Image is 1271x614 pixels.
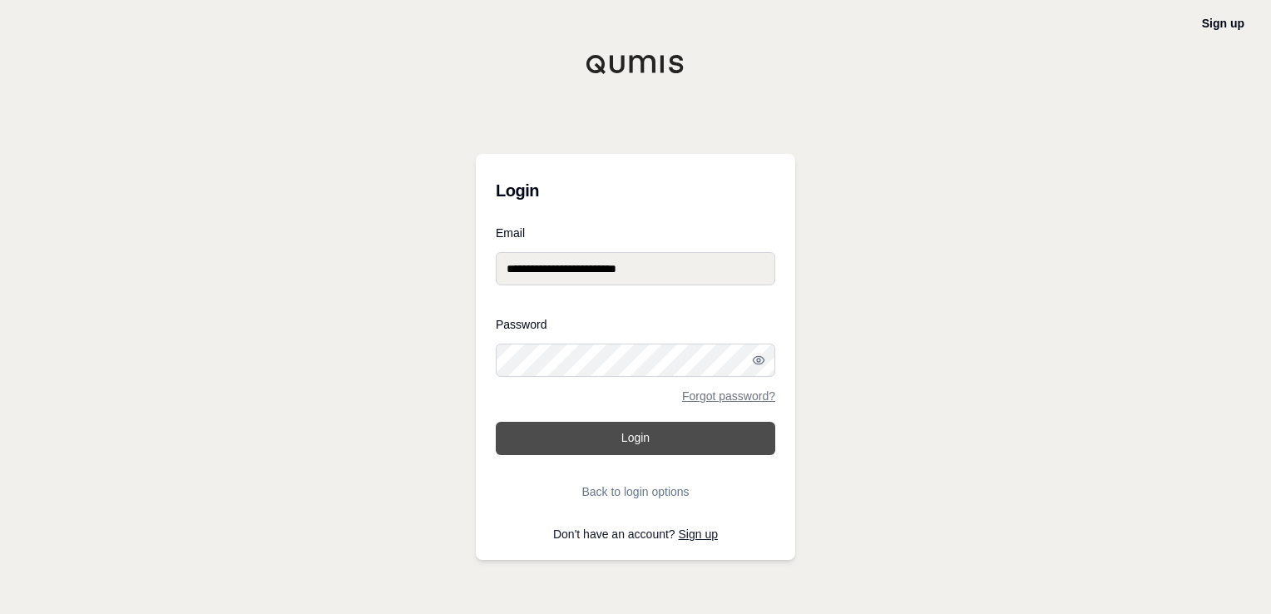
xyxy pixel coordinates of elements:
a: Forgot password? [682,390,775,402]
button: Back to login options [496,475,775,508]
h3: Login [496,174,775,207]
a: Sign up [1202,17,1244,30]
label: Password [496,319,775,330]
a: Sign up [679,527,718,541]
label: Email [496,227,775,239]
button: Login [496,422,775,455]
p: Don't have an account? [496,528,775,540]
img: Qumis [586,54,685,74]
